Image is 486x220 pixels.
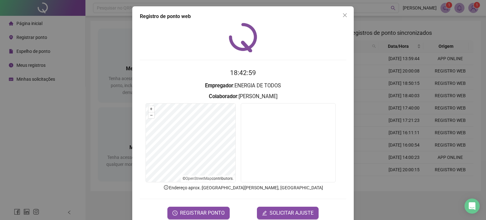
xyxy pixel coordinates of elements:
p: Endereço aprox. : [GEOGRAPHIC_DATA][PERSON_NAME], [GEOGRAPHIC_DATA] [140,184,346,191]
strong: Empregador [205,83,233,89]
div: Registro de ponto web [140,13,346,20]
button: REGISTRAR PONTO [167,207,230,219]
h3: : ENERGIA DE TODOS [140,82,346,90]
span: info-circle [163,185,169,190]
button: editSOLICITAR AJUSTE [257,207,319,219]
div: Open Intercom Messenger [464,198,480,214]
span: clock-circle [172,211,178,216]
strong: Colaborador [209,93,237,99]
a: OpenStreetMap [185,176,212,181]
button: – [148,112,154,118]
span: edit [262,211,267,216]
button: + [148,106,154,112]
img: QRPoint [229,23,257,52]
time: 18:42:59 [230,69,256,77]
h3: : [PERSON_NAME] [140,92,346,101]
li: © contributors. [183,176,234,181]
span: close [342,13,347,18]
span: SOLICITAR AJUSTE [270,209,314,217]
button: Close [340,10,350,20]
span: REGISTRAR PONTO [180,209,225,217]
